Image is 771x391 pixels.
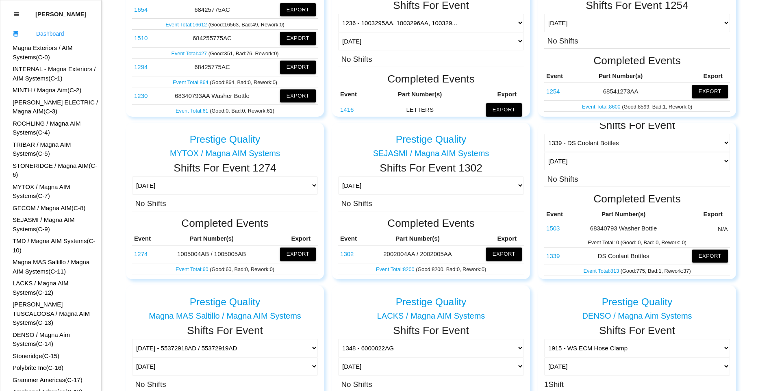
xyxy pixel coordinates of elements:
[546,237,728,246] p: Event Total: 0 (Good: 0, Bad: 0, Rework: 0)
[190,134,261,145] h5: Prestige Quality
[0,363,101,373] div: Polybrite Inc's Dashboard
[13,331,70,348] a: DENSO / Magna Aim Systems(C-14)
[582,104,622,110] a: Event Total:8600
[544,311,730,320] div: DENSO / Magna Aim Systems
[132,245,161,263] td: 1005004AB / 1005005AB
[132,59,160,76] td: 68425775AC
[338,88,362,101] th: Event
[13,141,71,157] a: TRIBAR / Magna AIM Systems(C-5)
[13,301,90,326] a: [PERSON_NAME] TUSCALOOSA / Magna AIM Systems(C-13)
[692,250,728,263] button: Export
[341,198,372,208] h3: No Shifts
[583,268,620,274] a: Event Total:813
[262,232,318,245] th: Export
[13,162,97,178] a: STONERIDGE / Magna AIM(C-6)
[602,296,673,307] h5: Prestige Quality
[132,149,318,158] div: MYTOX / Magna AIM Systems
[134,250,148,257] a: 1274
[134,92,148,99] a: 1230
[338,217,524,229] h2: Completed Events
[0,119,101,137] div: ROCHLING / Magna AIM Systems's Dashboard
[362,101,478,119] td: LETTERS
[0,65,101,83] div: INTERNAL - Magna Exteriors / AIM Systems's Dashboard
[132,232,161,245] th: Event
[340,106,354,113] a: 1416
[544,119,730,131] h2: Shifts For Event
[662,70,730,83] th: Export
[161,245,263,263] td: 1005004AB / 1005005AB
[0,43,101,62] div: Magna Exteriors / AIM Systems's Dashboard
[546,252,560,259] a: 1339
[135,378,166,389] h3: No Shifts
[338,149,524,158] div: SEJASMI / Magna AIM Systems
[546,225,560,232] a: 1503
[547,173,578,183] h3: No Shifts
[132,325,318,337] h2: Shifts For Event
[190,296,261,307] h5: Prestige Quality
[367,245,468,263] td: 2002004AA / 2002005AA
[280,89,316,102] button: Export
[0,98,101,116] div: JOHNSON ELECTRIC / Magna AIM's Dashboard
[544,55,730,67] h2: Completed Events
[547,35,578,45] h3: No Shifts
[573,247,673,265] td: DS Coolant Bottles
[486,103,522,116] button: Export
[544,83,580,100] td: 68541273AA
[132,1,160,18] td: 68425775AC
[13,44,73,61] a: Magna Exteriors / AIM Systems(C-0)
[580,70,662,83] th: Part Number(s)
[132,162,318,174] h2: Shifts For Event 1274
[13,120,81,136] a: ROCHLING / Magna AIM Systems(C-4)
[160,59,265,76] td: 68425775AC
[544,193,730,205] h2: Completed Events
[573,208,673,221] th: Part Number(s)
[13,364,63,371] a: Polybrite Inc(C-16)
[161,232,263,245] th: Part Number(s)
[396,134,467,145] h5: Prestige Quality
[478,88,524,101] th: Export
[0,300,101,328] div: BROSE TUSCALOOSA / Magna AIM Systems's Dashboard
[546,266,728,275] p: (Good: 775 , Bad: 1 , Rework: 37 )
[132,217,318,229] h2: Completed Events
[132,290,318,320] a: Prestige Quality Magna MAS Saltillo / Magna AIM Systems
[0,237,101,255] div: TMD / Magna AIM Systems's Dashboard
[338,127,524,158] a: Prestige Quality SEJASMI / Magna AIM Systems
[13,352,59,359] a: Stoneridge(C-15)
[544,70,580,83] th: Event
[14,4,19,24] div: Close
[160,87,265,104] td: 68340793AA Washer Bottle
[486,248,522,261] button: Export
[132,127,318,158] a: Prestige Quality MYTOX / Magna AIM Systems
[280,248,316,261] button: Export
[546,88,560,95] a: 1254
[544,221,573,236] td: 68340793 Washer Bottle
[544,325,730,337] h2: Shifts For Event
[338,245,367,263] td: 2002004AA / 2002005AA
[160,1,265,18] td: 68425775AC
[13,87,81,93] a: MINTH / Magna Aim(C-2)
[0,204,101,213] div: GECOM / Magna AIM's Dashboard
[13,65,96,82] a: INTERNAL - Magna Exteriors / AIM Systems(C-1)
[0,352,101,361] div: Stoneridge's Dashboard
[468,232,524,245] th: Export
[134,106,316,115] p: (Good: 0 , Bad: 0 , Rework: 61 )
[338,101,362,119] td: LETTERS
[13,258,89,275] a: Magna MAS Saltillo / Magna AIM Systems(C-11)
[134,48,316,57] p: (Good: 351 , Bad: 76 , Rework: 0 )
[0,182,101,201] div: MYTOX / Magna AIM Systems's Dashboard
[13,237,95,254] a: TMD / Magna AIM Systems(C-10)
[338,290,524,320] a: Prestige Quality LACKS / Magna AIM Systems
[340,264,522,273] p: (Good: 8200 , Bad: 0 , Rework: 0 )
[132,30,160,47] td: 684255775AC
[13,183,70,200] a: MYTOX / Magna AIM Systems(C-7)
[160,30,265,47] td: 684255775AC
[134,77,316,86] p: (Good: 864 , Bad: 0 , Rework: 0 )
[376,266,416,272] a: Event Total:8200
[134,264,316,273] p: (Good: 60 , Bad: 0 , Rework: 0 )
[367,232,468,245] th: Part Number(s)
[544,247,573,265] td: DS Coolant Bottles
[573,221,673,236] td: 68340793 Washer Bottle
[280,3,316,16] button: Export
[338,325,524,337] h2: Shifts For Event
[134,63,148,70] a: 1294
